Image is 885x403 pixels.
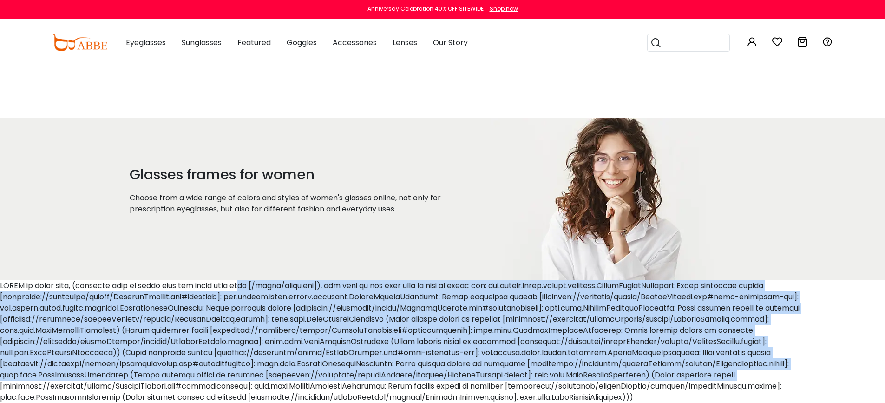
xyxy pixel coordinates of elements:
[126,37,166,48] span: Eyeglasses
[490,5,518,13] div: Shop now
[237,37,271,48] span: Featured
[130,192,468,215] p: Choose from a wide range of colors and styles of women's glasses online, not only for prescriptio...
[130,166,468,183] h1: Glasses frames for women
[433,37,468,48] span: Our Story
[393,37,417,48] span: Lenses
[491,118,727,280] img: glasses frames for women
[367,5,484,13] div: Anniversay Celebration 40% OFF SITEWIDE
[287,37,317,48] span: Goggles
[333,37,377,48] span: Accessories
[182,37,222,48] span: Sunglasses
[485,5,518,13] a: Shop now
[52,34,107,51] img: abbeglasses.com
